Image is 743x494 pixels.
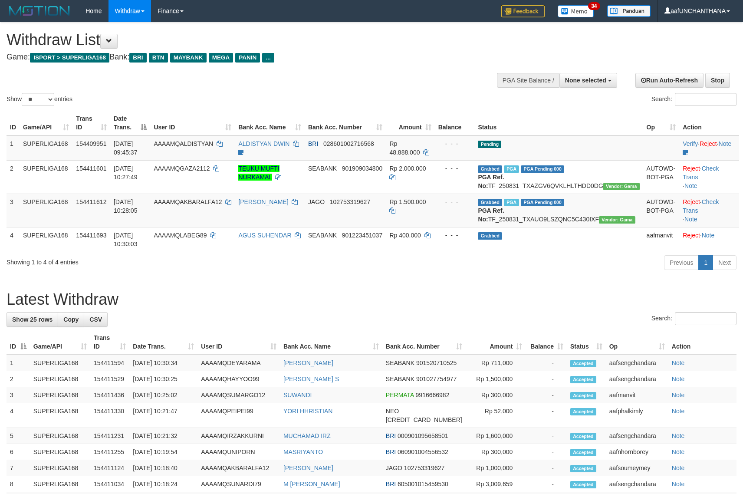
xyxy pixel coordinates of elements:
[84,312,108,327] a: CSV
[389,232,421,239] span: Rp 400.000
[197,330,280,355] th: User ID: activate to sort column ascending
[526,355,567,371] td: -
[308,198,325,205] span: JAGO
[474,111,643,135] th: Status
[398,448,448,455] span: Copy 060901004556532 to clipboard
[386,111,434,135] th: Amount: activate to sort column ascending
[389,140,420,156] span: Rp 48.888.000
[262,53,274,63] span: ...
[209,53,233,63] span: MEGA
[308,140,318,147] span: BRI
[501,5,545,17] img: Feedback.jpg
[20,194,72,227] td: SUPERLIGA168
[20,160,72,194] td: SUPERLIGA168
[683,198,700,205] a: Reject
[606,428,668,444] td: aafsengchandara
[7,53,487,62] h4: Game: Bank:
[283,432,331,439] a: MUCHAMAD IRZ
[683,232,700,239] a: Reject
[526,387,567,403] td: -
[565,77,606,84] span: None selected
[129,476,197,492] td: [DATE] 10:18:24
[606,355,668,371] td: aafsengchandara
[435,111,475,135] th: Balance
[526,403,567,428] td: -
[683,140,698,147] a: Verify
[526,444,567,460] td: -
[474,160,643,194] td: TF_250831_TXAZGV6QVKLHLTHDD0DG
[7,476,30,492] td: 8
[599,216,635,224] span: Vendor URL: https://trx31.1velocity.biz
[679,160,739,194] td: · ·
[238,198,288,205] a: [PERSON_NAME]
[606,387,668,403] td: aafmanvit
[283,359,333,366] a: [PERSON_NAME]
[683,198,719,214] a: Check Trans
[675,312,736,325] input: Search:
[197,403,280,428] td: AAAAMQPEIPEI99
[672,481,685,487] a: Note
[526,476,567,492] td: -
[90,444,129,460] td: 154411255
[30,53,109,63] span: ISPORT > SUPERLIGA168
[466,444,526,460] td: Rp 300,000
[7,194,20,227] td: 3
[683,165,719,181] a: Check Trans
[30,476,90,492] td: SUPERLIGA168
[7,227,20,252] td: 4
[466,460,526,476] td: Rp 1,000,000
[416,375,457,382] span: Copy 901027754977 to clipboard
[7,31,487,49] h1: Withdraw List
[386,416,462,423] span: Copy 5859459201250908 to clipboard
[386,448,396,455] span: BRI
[76,198,106,205] span: 154411612
[7,355,30,371] td: 1
[330,198,370,205] span: Copy 102753319627 to clipboard
[466,355,526,371] td: Rp 711,000
[129,403,197,428] td: [DATE] 10:21:47
[150,111,235,135] th: User ID: activate to sort column ascending
[526,330,567,355] th: Balance: activate to sort column ascending
[197,460,280,476] td: AAAAMQAKBARALFA12
[672,408,685,415] a: Note
[154,165,210,172] span: AAAAMQGAZA2112
[606,403,668,428] td: aafphalkimly
[22,93,54,106] select: Showentries
[438,198,471,206] div: - - -
[478,174,504,189] b: PGA Ref. No:
[398,432,448,439] span: Copy 000901095658501 to clipboard
[643,194,680,227] td: AUTOWD-BOT-PGA
[90,371,129,387] td: 154411529
[570,376,596,383] span: Accepted
[308,232,337,239] span: SEABANK
[643,111,680,135] th: Op: activate to sort column ascending
[90,355,129,371] td: 154411594
[675,93,736,106] input: Search:
[149,53,168,63] span: BTN
[386,359,414,366] span: SEABANK
[238,232,291,239] a: AGUS SUHENDAR
[700,140,717,147] a: Reject
[386,375,414,382] span: SEABANK
[129,428,197,444] td: [DATE] 10:21:32
[7,160,20,194] td: 2
[606,330,668,355] th: Op: activate to sort column ascending
[713,255,736,270] a: Next
[30,387,90,403] td: SUPERLIGA168
[114,140,138,156] span: [DATE] 09:45:37
[283,392,312,398] a: SUWANDI
[238,165,279,181] a: TEUKU MUFTI NURKAMAL
[526,371,567,387] td: -
[478,199,502,206] span: Grabbed
[679,194,739,227] td: · ·
[521,199,564,206] span: PGA Pending
[466,403,526,428] td: Rp 52,000
[7,444,30,460] td: 6
[672,392,685,398] a: Note
[672,464,685,471] a: Note
[672,448,685,455] a: Note
[643,227,680,252] td: aafmanvit
[76,232,106,239] span: 154411693
[58,312,84,327] a: Copy
[7,330,30,355] th: ID: activate to sort column descending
